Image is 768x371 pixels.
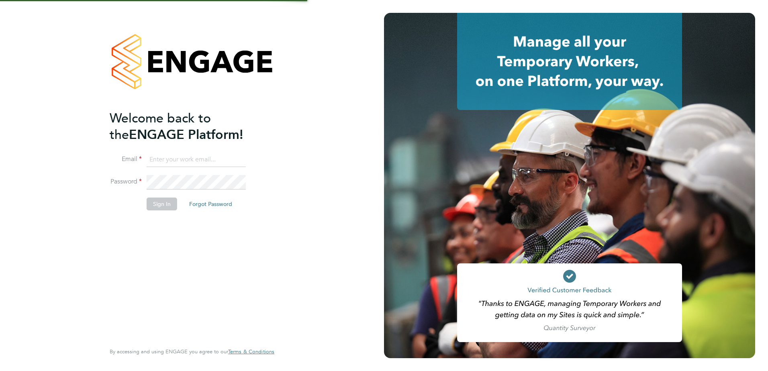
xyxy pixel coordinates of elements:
[228,349,274,355] a: Terms & Conditions
[183,198,239,210] button: Forgot Password
[228,348,274,355] span: Terms & Conditions
[110,155,142,163] label: Email
[110,348,274,355] span: By accessing and using ENGAGE you agree to our
[147,198,177,210] button: Sign In
[147,153,246,167] input: Enter your work email...
[110,177,142,186] label: Password
[110,110,266,143] h2: ENGAGE Platform!
[110,110,211,143] span: Welcome back to the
